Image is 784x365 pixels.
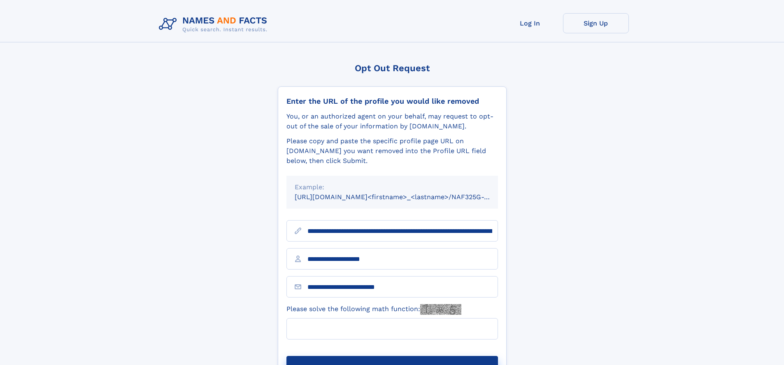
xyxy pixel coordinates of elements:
label: Please solve the following math function: [286,304,461,315]
img: Logo Names and Facts [156,13,274,35]
div: Example: [295,182,490,192]
a: Log In [497,13,563,33]
div: Opt Out Request [278,63,507,73]
a: Sign Up [563,13,629,33]
div: Please copy and paste the specific profile page URL on [DOMAIN_NAME] you want removed into the Pr... [286,136,498,166]
div: Enter the URL of the profile you would like removed [286,97,498,106]
small: [URL][DOMAIN_NAME]<firstname>_<lastname>/NAF325G-xxxxxxxx [295,193,514,201]
div: You, or an authorized agent on your behalf, may request to opt-out of the sale of your informatio... [286,112,498,131]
